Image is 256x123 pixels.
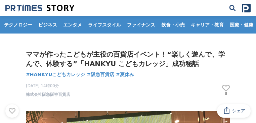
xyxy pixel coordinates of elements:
span: キャリア・教育 [188,22,226,28]
span: シェア [232,108,245,114]
a: テクノロジー [1,16,35,34]
a: エンタメ [60,16,85,34]
span: [DATE] 14時00分 [26,83,70,89]
a: #阪急百貨店 [87,71,114,78]
a: #夏休み [116,71,134,78]
a: 医療・健康 [227,16,256,34]
a: 成果の裏側にあるストーリーをメディアに届ける 成果の裏側にあるストーリーをメディアに届ける [5,4,74,12]
a: ファイナンス [124,16,158,34]
a: 株式会社阪急阪神百貨店 [26,91,70,98]
h1: ママが作ったこどもが主役の百貨店イベント！“楽しく遊んで、学んで、体験する”「HANKYU こどもカレッジ」成功秘話 [26,50,230,68]
a: ビジネス [36,16,60,34]
a: 飲食・小売 [159,16,187,34]
a: キャリア・教育 [188,16,226,34]
span: ライフスタイル [85,22,124,28]
a: #HANKYUこどもカレッジ [26,71,85,78]
p: 8 [222,92,230,96]
span: エンタメ [60,22,85,28]
span: テクノロジー [1,22,35,28]
span: 医療・健康 [227,22,256,28]
a: ライフスタイル [85,16,124,34]
span: 飲食・小売 [159,22,187,28]
button: シェア [217,104,251,118]
img: 成果の裏側にあるストーリーをメディアに届ける [5,4,74,12]
span: ファイナンス [124,22,158,28]
img: prtimes [242,4,251,12]
span: ビジネス [36,22,60,28]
